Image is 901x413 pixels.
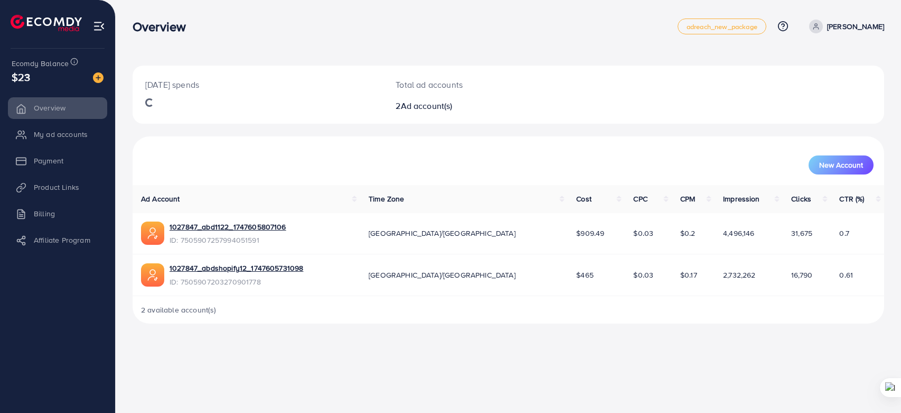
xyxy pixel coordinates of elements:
span: $0.03 [633,228,653,238]
span: 0.7 [839,228,849,238]
span: Ad account(s) [401,100,453,112]
span: CTR (%) [839,194,864,204]
span: 0.61 [839,270,853,280]
p: Total ad accounts [396,78,558,91]
span: $0.03 [633,270,653,280]
a: [PERSON_NAME] [805,20,884,33]
img: logo [11,15,82,31]
span: $0.2 [680,228,696,238]
span: ID: 7505907257994051591 [170,235,286,245]
span: [GEOGRAPHIC_DATA]/[GEOGRAPHIC_DATA] [369,228,515,238]
span: Clicks [791,194,811,204]
span: Ad Account [141,194,180,204]
span: $0.17 [680,270,697,280]
a: 1027847_abd1122_1747605807106 [170,222,286,232]
span: 31,675 [791,228,812,238]
span: 2,732,262 [723,270,755,280]
span: CPM [680,194,695,204]
span: $23 [12,69,30,85]
a: adreach_new_package [678,19,766,34]
img: image [93,72,104,83]
span: 16,790 [791,270,812,280]
img: menu [93,20,105,32]
span: New Account [819,161,863,169]
span: 2 available account(s) [141,305,217,315]
span: ID: 7505907203270901778 [170,277,303,287]
span: Cost [576,194,592,204]
span: Time Zone [369,194,404,204]
p: [DATE] spends [145,78,370,91]
span: $465 [576,270,594,280]
span: Impression [723,194,760,204]
img: ic-ads-acc.e4c84228.svg [141,263,164,287]
h2: 2 [396,101,558,111]
span: adreach_new_package [687,23,757,30]
span: [GEOGRAPHIC_DATA]/[GEOGRAPHIC_DATA] [369,270,515,280]
span: $909.49 [576,228,604,238]
span: CPC [633,194,647,204]
p: [PERSON_NAME] [827,20,884,33]
img: ic-ads-acc.e4c84228.svg [141,222,164,245]
a: 1027847_abdshopify12_1747605731098 [170,263,303,273]
button: New Account [809,155,874,175]
h3: Overview [133,19,194,34]
span: Ecomdy Balance [12,58,69,69]
span: 4,496,146 [723,228,754,238]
